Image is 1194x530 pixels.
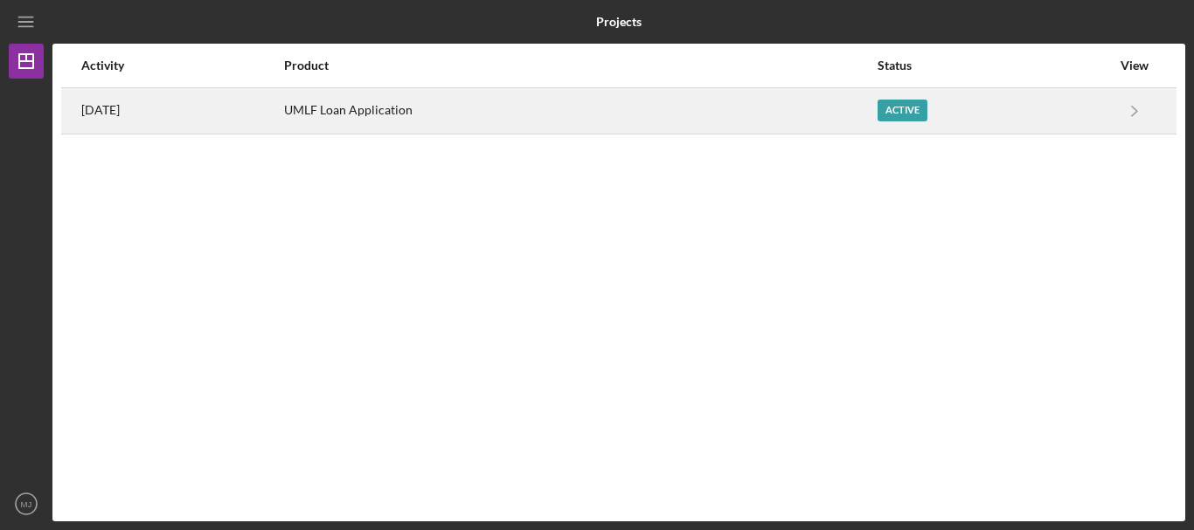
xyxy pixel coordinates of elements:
b: Projects [596,15,642,29]
div: View [1113,59,1156,72]
div: Status [878,59,1111,72]
div: Active [878,100,927,121]
div: Activity [81,59,282,72]
time: 2025-08-19 20:42 [81,103,120,117]
div: Product [284,59,876,72]
div: UMLF Loan Application [284,89,876,133]
button: MJ [9,486,44,521]
text: MJ [21,499,32,509]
